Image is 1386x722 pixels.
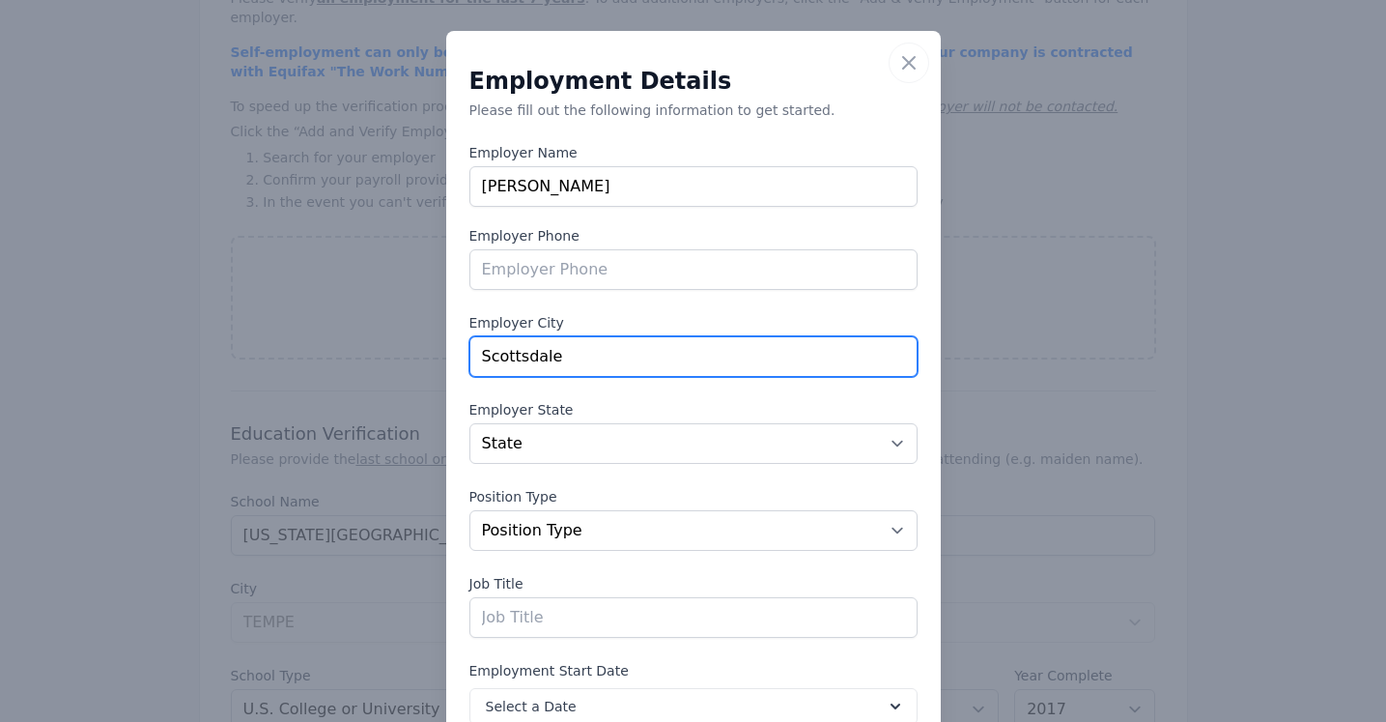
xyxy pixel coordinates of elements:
[469,249,918,290] input: Employer Phone
[469,400,918,419] label: Employer State
[469,143,918,162] label: Employer Name
[469,574,918,593] label: Job Title
[469,70,918,93] h3: Employment Details
[469,166,918,207] input: Employer Name
[469,313,918,332] label: Employer City
[469,226,918,245] label: Employer Phone
[889,43,929,83] button: Close
[469,101,918,120] p: Please fill out the following information to get started.
[469,597,918,638] input: Job Title
[469,336,918,377] input: Employer City
[469,487,918,506] label: Position Type
[486,697,577,716] span: Select a Date
[469,661,918,680] label: Employment Start Date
